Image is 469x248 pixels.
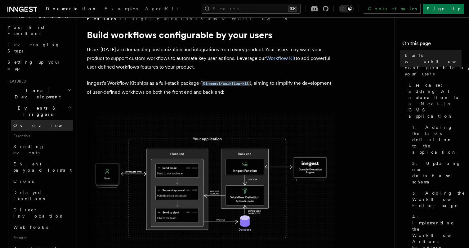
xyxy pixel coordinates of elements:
[11,141,73,158] a: Sending events
[201,16,287,22] a: Steps & Workflows
[87,16,116,22] span: Features
[105,6,138,11] span: Examples
[5,22,73,39] a: Your first Functions
[5,102,73,120] button: Events & Triggers
[202,80,250,86] a: @inngest/workflow-kit
[7,25,44,36] span: Your first Functions
[13,161,72,173] span: Event payload format
[13,144,44,155] span: Sending events
[5,79,26,84] span: Features
[11,222,73,233] a: Webhooks
[46,6,97,11] span: Documentation
[13,123,77,128] span: Overview
[5,39,73,56] a: Leveraging Steps
[339,5,354,12] button: Toggle dark mode
[402,40,462,50] h4: On this page
[412,190,466,209] span: 3. Adding the Workflow Editor page
[266,55,296,61] a: Workflow Kit
[410,158,462,187] a: 2. Updating our database schema
[87,45,335,71] p: Users [DATE] are demanding customization and integrations from every product. Your users may want...
[101,2,141,17] a: Examples
[364,4,421,14] a: Contact sales
[5,56,73,74] a: Setting up your app
[11,204,73,222] a: Direct invocation
[410,187,462,211] a: 3. Adding the Workflow Editor page
[5,88,68,100] span: Local Development
[11,187,73,204] a: Delayed functions
[13,225,48,230] span: Webhooks
[412,124,462,155] span: 1. Adding the tasks definition to the application
[406,79,462,122] a: Use case: adding AI automation to a Next.js CMS application
[288,6,297,12] kbd: ⌘K
[402,50,462,79] a: Build workflows configurable by your users
[412,160,462,185] span: 2. Updating our database schema
[13,207,64,219] span: Direct invocation
[141,2,182,17] a: AgentKit
[11,176,73,187] a: Crons
[202,81,250,86] code: @inngest/workflow-kit
[202,4,301,14] button: Search...⌘K
[125,16,192,22] a: Inngest Functions
[145,6,178,11] span: AgentKit
[11,233,73,243] span: Patterns
[7,42,60,53] span: Leveraging Steps
[11,158,73,176] a: Event payload format
[11,120,73,131] a: Overview
[13,179,34,184] span: Crons
[87,79,335,97] p: Inngest's Workflow Kit ships as a full-stack package ( ), aiming to simplify the development of u...
[423,4,464,14] a: Sign Up
[409,82,462,119] span: Use case: adding AI automation to a Next.js CMS application
[11,131,73,141] span: Essentials
[7,60,61,71] span: Setting up your app
[410,122,462,158] a: 1. Adding the tasks definition to the application
[42,2,101,17] a: Documentation
[5,85,73,102] button: Local Development
[87,29,335,40] h1: Build workflows configurable by your users
[5,105,68,117] span: Events & Triggers
[13,190,45,201] span: Delayed functions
